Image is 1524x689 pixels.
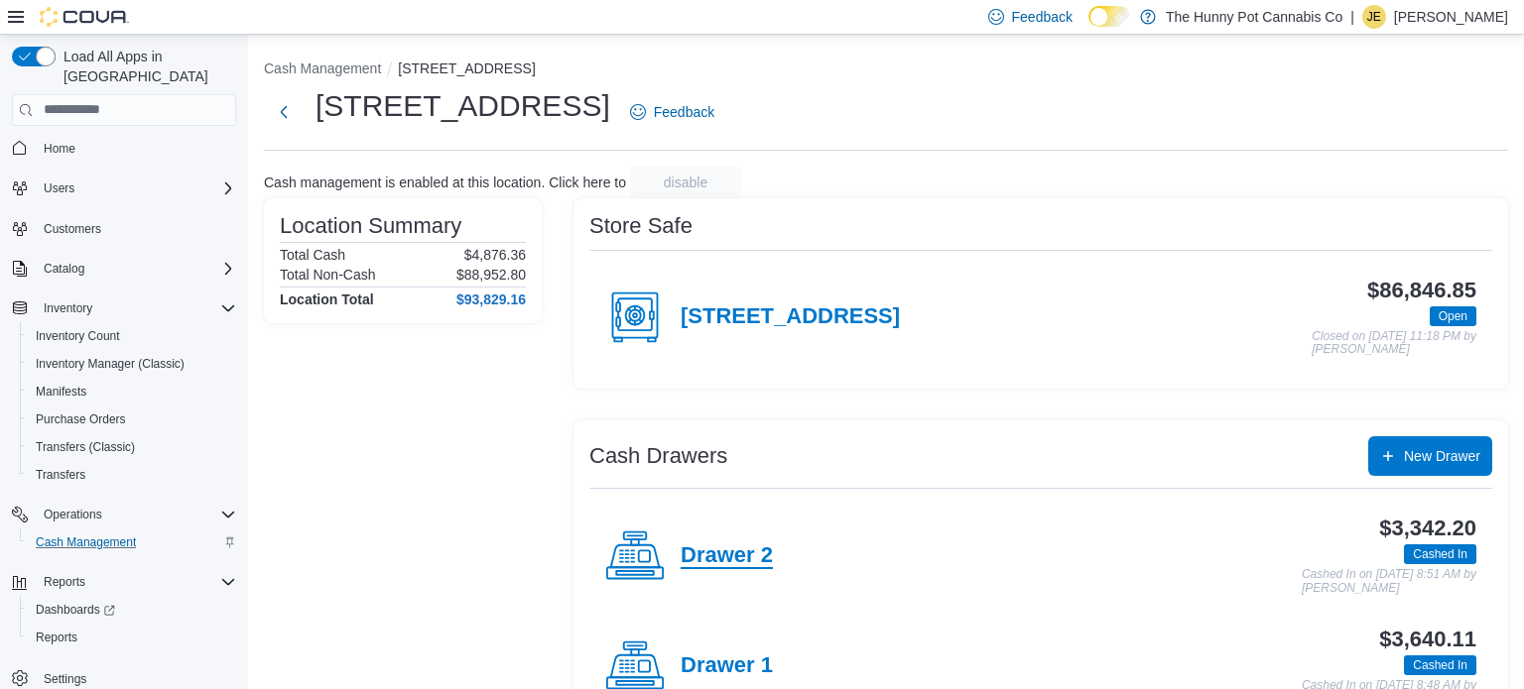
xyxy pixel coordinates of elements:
span: Users [44,180,74,196]
a: Manifests [28,380,94,403]
button: Reports [36,570,93,594]
span: Feedback [1012,7,1073,27]
span: Users [36,176,236,200]
span: disable [664,172,707,192]
button: Operations [4,501,244,528]
span: Cashed In [1404,544,1476,564]
p: Cashed In on [DATE] 8:51 AM by [PERSON_NAME] [1302,568,1476,595]
span: Reports [36,570,236,594]
div: Jillian Emerson [1362,5,1386,29]
button: Reports [4,568,244,596]
span: Feedback [654,102,714,122]
nav: An example of EuiBreadcrumbs [264,58,1508,82]
p: | [1350,5,1354,29]
a: Cash Management [28,530,144,554]
button: Reports [20,624,244,651]
a: Home [36,137,83,161]
span: Transfers (Classic) [28,435,236,459]
span: Transfers [28,463,236,487]
span: Inventory Count [36,328,120,344]
button: disable [630,167,741,198]
button: Next [264,92,304,132]
button: Users [4,174,244,202]
span: Home [36,136,236,161]
button: New Drawer [1368,436,1492,476]
span: Settings [44,671,86,687]
span: Manifests [28,380,236,403]
h4: $93,829.16 [456,291,526,307]
span: Manifests [36,384,86,400]
span: Reports [44,574,85,590]
span: Inventory [44,300,92,316]
button: Users [36,176,82,200]
span: Cashed In [1413,656,1467,674]
button: Cash Management [20,528,244,556]
a: Transfers (Classic) [28,435,143,459]
h3: Store Safe [589,214,693,238]
button: Inventory Count [20,322,244,350]
span: Cashed In [1404,655,1476,675]
span: Dashboards [36,602,115,618]
p: $4,876.36 [464,247,526,263]
h3: Cash Drawers [589,444,727,468]
span: Operations [36,503,236,526]
h4: Drawer 1 [681,653,773,679]
h3: $3,342.20 [1379,517,1476,540]
a: Reports [28,626,85,649]
span: Cash Management [28,530,236,554]
button: Home [4,134,244,163]
a: Transfers [28,463,93,487]
p: Closed on [DATE] 11:18 PM by [PERSON_NAME] [1312,330,1476,357]
h4: Drawer 2 [681,543,773,569]
span: Customers [36,216,236,241]
a: Feedback [622,92,722,132]
span: Customers [44,221,101,237]
button: Inventory Manager (Classic) [20,350,244,378]
p: $88,952.80 [456,267,526,283]
h6: Total Non-Cash [280,267,376,283]
button: Transfers (Classic) [20,433,244,461]
p: The Hunny Pot Cannabis Co [1166,5,1342,29]
span: New Drawer [1404,446,1480,466]
a: Customers [36,217,109,241]
span: Cashed In [1413,545,1467,563]
span: JE [1367,5,1381,29]
button: [STREET_ADDRESS] [398,60,535,76]
h3: $3,640.11 [1379,628,1476,651]
span: Catalog [36,257,236,281]
span: Inventory [36,296,236,320]
span: Operations [44,507,102,522]
a: Inventory Count [28,324,128,348]
span: Open [1430,306,1476,326]
h1: [STREET_ADDRESS] [316,86,610,126]
span: Cash Management [36,534,136,550]
button: Cash Management [264,60,381,76]
h3: Location Summary [280,214,461,238]
a: Inventory Manager (Classic) [28,352,192,376]
input: Dark Mode [1088,6,1130,27]
span: Home [44,141,75,157]
h6: Total Cash [280,247,345,263]
span: Purchase Orders [28,407,236,431]
span: Purchase Orders [36,411,126,427]
button: Catalog [4,255,244,283]
span: Inventory Manager (Classic) [28,352,236,376]
img: Cova [40,7,129,27]
p: Cash management is enabled at this location. Click here to [264,174,626,190]
button: Operations [36,503,110,526]
h3: $86,846.85 [1367,279,1476,302]
button: Catalog [36,257,92,281]
h4: [STREET_ADDRESS] [681,304,900,330]
span: Open [1439,307,1467,325]
button: Customers [4,214,244,243]
button: Transfers [20,461,244,489]
button: Manifests [20,378,244,405]
span: Load All Apps in [GEOGRAPHIC_DATA] [56,47,236,86]
span: Catalog [44,261,84,277]
span: Transfers [36,467,85,483]
a: Dashboards [28,598,123,622]
h4: Location Total [280,291,374,307]
button: Inventory [36,296,100,320]
span: Reports [28,626,236,649]
a: Dashboards [20,596,244,624]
